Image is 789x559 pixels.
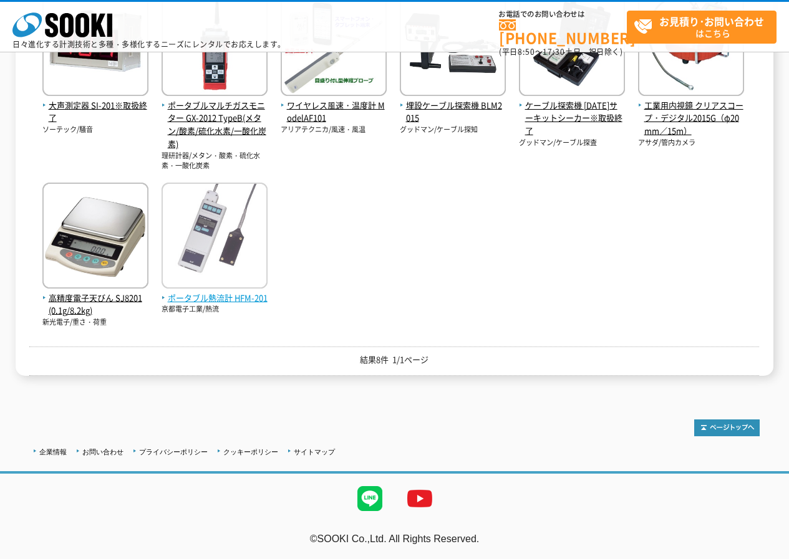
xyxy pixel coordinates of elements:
[519,86,625,138] a: ケーブル探索機 [DATE]サーキットシーカー※取扱終了
[638,99,744,138] span: 工業用内視鏡 クリアスコープ・デジタル2015G（φ20mm／15m）
[281,99,387,125] span: ワイヤレス風速・温度計 ModelAF101
[42,99,148,125] span: 大声測定器 SI-201※取扱終了
[42,292,148,318] span: 高精度電子天びん SJ8201(0.1g/8.2kg)
[281,86,387,125] a: ワイヤレス風速・温度計 ModelAF101
[659,14,764,29] strong: お見積り･お問い合わせ
[42,279,148,317] a: 高精度電子天びん SJ8201(0.1g/8.2kg)
[694,419,760,436] img: トップページへ
[223,448,278,456] a: クッキーポリシー
[543,46,565,57] span: 17:30
[345,474,395,523] img: LINE
[42,183,148,292] img: SJ8201(0.1g/8.2kg)
[519,138,625,148] p: グッドマン/ケーブル探査
[29,353,759,366] p: 結果8件 1/1ページ
[395,474,445,523] img: YouTube
[139,448,208,456] a: プライバシーポリシー
[638,86,744,138] a: 工業用内視鏡 クリアスコープ・デジタル2015G（φ20mm／15m）
[634,11,776,42] span: はこちら
[499,46,622,57] span: (平日 ～ 土日、祝日除く)
[162,86,268,151] a: ポータブルマルチガスモニター GX-2012 TypeB(メタン/酸素/硫化水素/一酸化炭素)
[42,125,148,135] p: ソーテック/騒音
[162,151,268,171] p: 理研計器/メタン・酸素・硫化水素・一酸化炭素
[518,46,535,57] span: 8:50
[400,125,506,135] p: グッドマン/ケーブル探知
[499,11,627,18] span: お電話でのお問い合わせは
[162,292,268,305] span: ポータブル熱流計 HFM-201
[638,138,744,148] p: アサダ/管内カメラ
[281,125,387,135] p: アリアテクニカ/風速・風温
[12,41,286,48] p: 日々進化する計測技術と多種・多様化するニーズにレンタルでお応えします。
[162,99,268,151] span: ポータブルマルチガスモニター GX-2012 TypeB(メタン/酸素/硫化水素/一酸化炭素)
[42,86,148,125] a: 大声測定器 SI-201※取扱終了
[162,279,268,305] a: ポータブル熱流計 HFM-201
[39,448,67,456] a: 企業情報
[294,448,335,456] a: サイトマップ
[400,86,506,125] a: 埋設ケーブル探索機 BLM2015
[42,317,148,328] p: 新光電子/重さ・荷重
[627,11,777,44] a: お見積り･お問い合わせはこちら
[82,448,123,456] a: お問い合わせ
[162,304,268,315] p: 京都電子工業/熱流
[400,99,506,125] span: 埋設ケーブル探索機 BLM2015
[162,183,268,292] img: HFM-201
[519,99,625,138] span: ケーブル探索機 [DATE]サーキットシーカー※取扱終了
[499,19,627,45] a: [PHONE_NUMBER]
[741,547,789,557] a: テストMail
